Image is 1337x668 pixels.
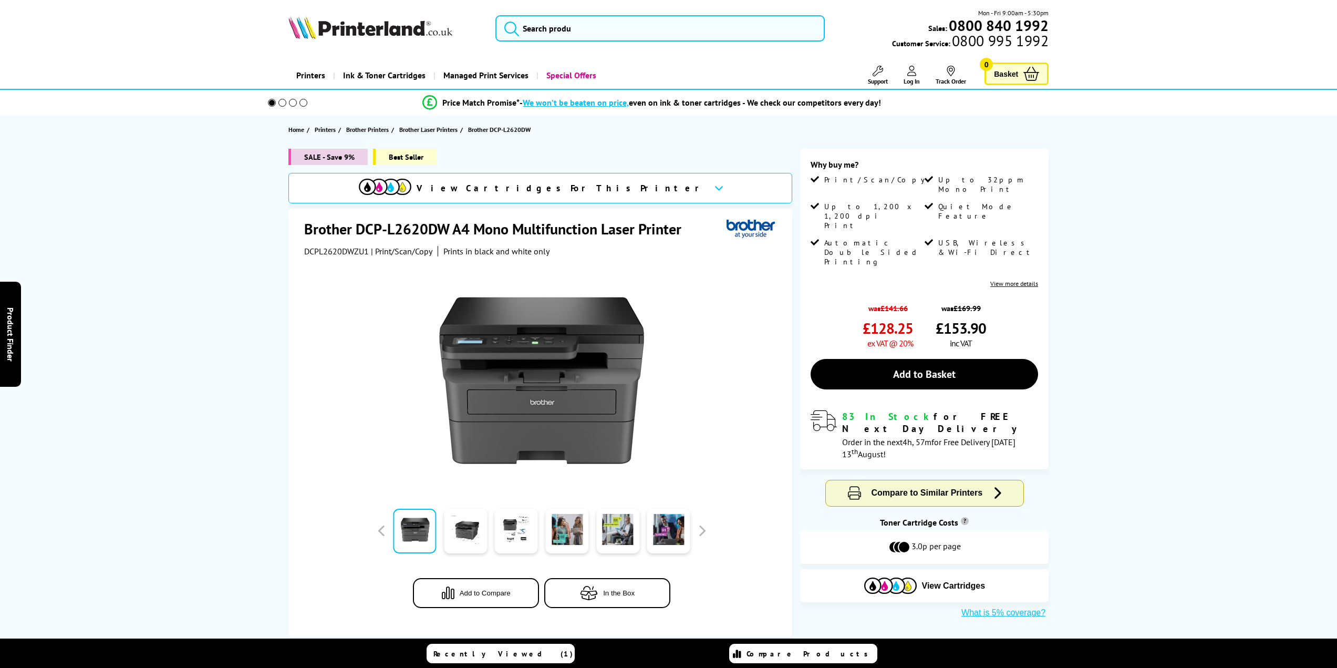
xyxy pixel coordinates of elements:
[842,410,934,423] span: 83 In Stock
[824,202,922,230] span: Up to 1,200 x 1,200 dpi Print
[371,246,432,256] span: | Print/Scan/Copy
[811,159,1038,175] div: Why buy me?
[442,97,520,108] span: Price Match Promise*
[868,77,888,85] span: Support
[938,202,1036,221] span: Quiet Mode Feature
[922,581,986,591] span: View Cartridges
[842,437,1015,459] span: Order in the next for Free Delivery [DATE] 13 August!
[288,149,368,165] span: SALE - Save 9%
[254,94,1051,112] li: modal_Promise
[842,410,1038,435] div: for FREE Next Day Delivery
[399,124,458,135] span: Brother Laser Printers
[346,124,389,135] span: Brother Printers
[727,219,775,239] img: Brother
[603,589,635,597] span: In the Box
[936,298,986,313] span: was
[523,97,629,108] span: We won’t be beaten on price,
[439,278,645,484] img: Brother DCP-L2620DW
[904,66,920,85] a: Log In
[315,124,338,135] a: Printers
[468,126,531,133] span: Brother DCP-L2620DW
[536,62,604,89] a: Special Offers
[864,578,917,594] img: Cartridges
[867,338,913,348] span: ex VAT @ 20%
[417,182,706,194] span: View Cartridges For This Printer
[460,589,511,597] span: Add to Compare
[288,62,333,89] a: Printers
[852,447,858,456] sup: th
[399,124,460,135] a: Brother Laser Printers
[911,541,961,553] span: 3.0p per page
[824,238,922,266] span: Automatic Double Sided Printing
[359,179,411,195] img: cmyk-icon.svg
[936,66,966,85] a: Track Order
[984,63,1049,85] a: Basket 0
[304,246,369,256] span: DCPL2620DWZU1
[495,15,825,42] input: Search produ
[346,124,391,135] a: Brother Printers
[373,149,437,165] span: Best Seller
[863,318,913,338] span: £128.25
[868,66,888,85] a: Support
[811,410,1038,459] div: modal_delivery
[950,36,1049,46] span: 0800 995 1992
[433,649,573,659] span: Recently Viewed (1)
[950,338,972,348] span: inc VAT
[333,62,433,89] a: Ink & Toner Cartridges
[928,23,947,33] span: Sales:
[980,58,993,71] span: 0
[863,298,913,313] span: was
[433,62,536,89] a: Managed Print Services
[427,644,575,663] a: Recently Viewed (1)
[990,280,1038,287] a: View more details
[413,578,539,608] button: Add to Compare
[747,649,874,659] span: Compare Products
[288,16,452,39] img: Printerland Logo
[892,36,1049,48] span: Customer Service:
[288,16,482,41] a: Printerland Logo
[903,437,931,447] span: 4h, 57m
[936,318,986,338] span: £153.90
[304,219,692,239] h1: Brother DCP-L2620DW A4 Mono Multifunction Laser Printer
[520,97,881,108] div: - even on ink & toner cartridges - We check our competitors every day!
[872,488,983,497] span: Compare to Similar Printers
[978,8,1049,18] span: Mon - Fri 9:00am - 5:30pm
[5,307,16,361] span: Product Finder
[288,124,307,135] a: Home
[443,246,550,256] i: Prints in black and white only
[947,20,1049,30] a: 0800 840 1992
[729,644,877,663] a: Compare Products
[808,577,1041,594] button: View Cartridges
[953,303,981,313] strike: £169.99
[958,608,1049,618] button: What is 5% coverage?
[800,517,1049,528] div: Toner Cartridge Costs
[824,175,932,184] span: Print/Scan/Copy
[811,359,1038,389] a: Add to Basket
[315,124,336,135] span: Printers
[343,62,426,89] span: Ink & Toner Cartridges
[826,480,1023,506] button: Compare to Similar Printers
[880,303,908,313] strike: £141.66
[949,16,1049,35] b: 0800 840 1992
[994,67,1018,81] span: Basket
[961,517,969,525] sup: Cost per page
[904,77,920,85] span: Log In
[288,124,304,135] span: Home
[544,578,670,608] button: In the Box
[938,238,1036,257] span: USB, Wireless & Wi-Fi Direct
[938,175,1036,194] span: Up to 32ppm Mono Print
